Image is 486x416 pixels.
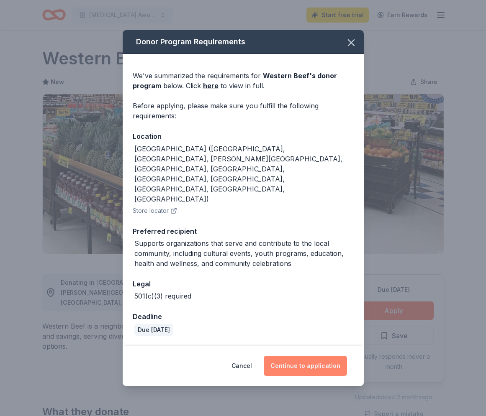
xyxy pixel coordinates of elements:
[203,81,219,91] a: here
[231,356,252,376] button: Cancel
[134,144,354,204] div: [GEOGRAPHIC_DATA] ([GEOGRAPHIC_DATA], [GEOGRAPHIC_DATA], [PERSON_NAME][GEOGRAPHIC_DATA], [GEOGRAP...
[134,238,354,268] div: Supports organizations that serve and contribute to the local community, including cultural event...
[134,324,173,336] div: Due [DATE]
[133,311,354,322] div: Deadline
[133,101,354,121] div: Before applying, please make sure you fulfill the following requirements:
[123,30,364,54] div: Donor Program Requirements
[133,131,354,142] div: Location
[134,291,191,301] div: 501(c)(3) required
[133,278,354,289] div: Legal
[133,206,177,216] button: Store locator
[264,356,347,376] button: Continue to application
[133,71,354,91] div: We've summarized the requirements for below. Click to view in full.
[133,226,354,237] div: Preferred recipient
